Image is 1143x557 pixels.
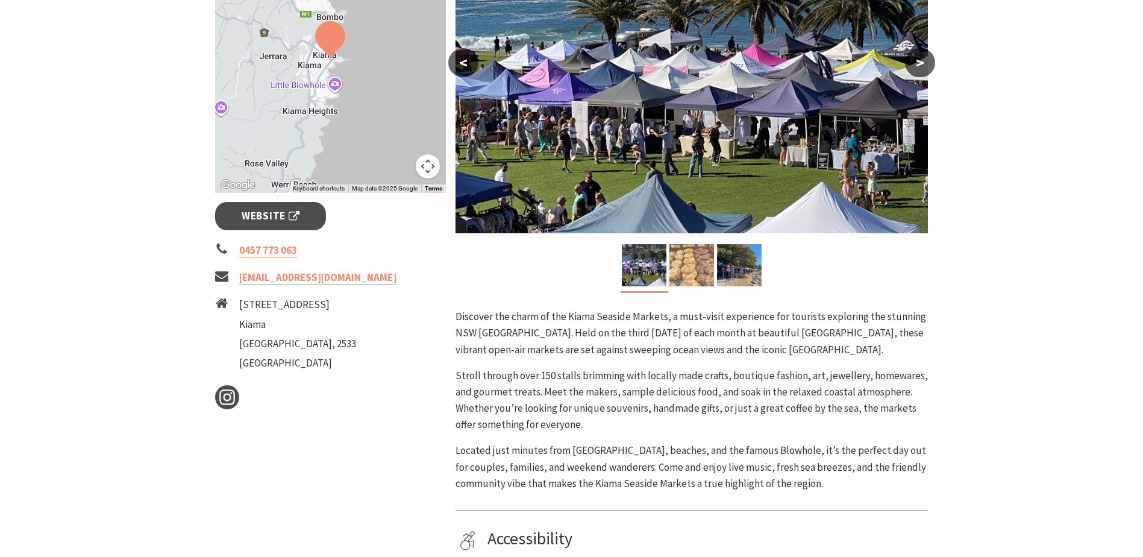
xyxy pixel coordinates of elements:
img: Market ptoduce [669,244,714,286]
button: Keyboard shortcuts [293,184,345,193]
img: Kiama Seaside Market [622,244,666,286]
a: [EMAIL_ADDRESS][DOMAIN_NAME] [239,271,396,285]
a: Terms (opens in new tab) [425,185,442,192]
a: 0457 773 063 [239,244,297,257]
li: Kiama [239,316,356,333]
span: Map data ©2025 Google [352,185,418,192]
li: [STREET_ADDRESS] [239,297,356,313]
a: Website [215,202,327,230]
img: Google [218,177,258,193]
li: [GEOGRAPHIC_DATA], 2533 [239,336,356,352]
li: [GEOGRAPHIC_DATA] [239,355,356,371]
img: market photo [717,244,762,286]
a: Open this area in Google Maps (opens a new window) [218,177,258,193]
p: Discover the charm of the Kiama Seaside Markets, a must-visit experience for tourists exploring t... [456,309,928,358]
span: Website [242,208,299,224]
button: > [905,48,935,77]
button: < [448,48,478,77]
button: Map camera controls [416,154,440,178]
p: Located just minutes from [GEOGRAPHIC_DATA], beaches, and the famous Blowhole, it’s the perfect d... [456,442,928,492]
h4: Accessibility [487,529,924,549]
p: Stroll through over 150 stalls brimming with locally made crafts, boutique fashion, art, jeweller... [456,368,928,433]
